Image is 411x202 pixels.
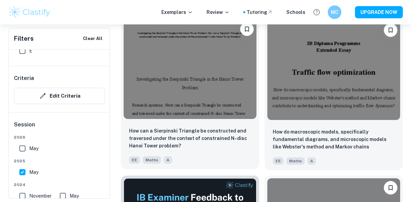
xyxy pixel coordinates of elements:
[355,6,403,18] button: UPGRADE NOW
[273,128,395,151] p: How do macroscopic models, specifically fundamental diagrams, and microscopic models like Webster...
[129,127,251,149] p: How can a Sierpinski Triangle be constructed and traversed under the context of constrained N–dis...
[14,74,34,82] h6: Criteria
[384,181,397,195] button: Bookmark
[29,168,38,176] span: May
[8,5,51,19] img: Clastify logo
[14,121,105,134] h6: Session
[143,156,161,164] span: Maths
[14,34,34,43] h6: Filters
[265,18,403,170] a: BookmarkHow do macroscopic models, specifically fundamental diagrams, and microscopic models like...
[384,23,397,37] button: Bookmark
[70,192,79,200] span: May
[286,8,305,16] a: Schools
[124,20,256,119] img: Maths EE example thumbnail: How can a Sierpinski Triangle be constr
[207,8,230,16] p: Review
[29,192,52,200] span: November
[311,6,322,18] button: Help and Feedback
[307,157,316,165] span: A
[129,156,140,164] span: EE
[29,145,38,152] span: May
[240,22,254,36] button: Bookmark
[331,8,339,16] h6: MC
[14,182,105,188] span: 2024
[286,157,305,165] span: Maths
[247,8,273,16] a: Tutoring
[161,8,193,16] p: Exemplars
[14,158,105,164] span: 2025
[81,34,104,44] button: Clear All
[14,134,105,140] span: 2026
[29,47,32,55] span: E
[273,157,284,165] span: EE
[267,21,400,120] img: Maths EE example thumbnail: How do macroscopic models, specifically
[328,5,341,19] button: MC
[164,156,172,164] span: A
[14,88,105,104] button: Edit Criteria
[121,18,259,170] a: Bookmark How can a Sierpinski Triangle be constructed and traversed under the context of constrai...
